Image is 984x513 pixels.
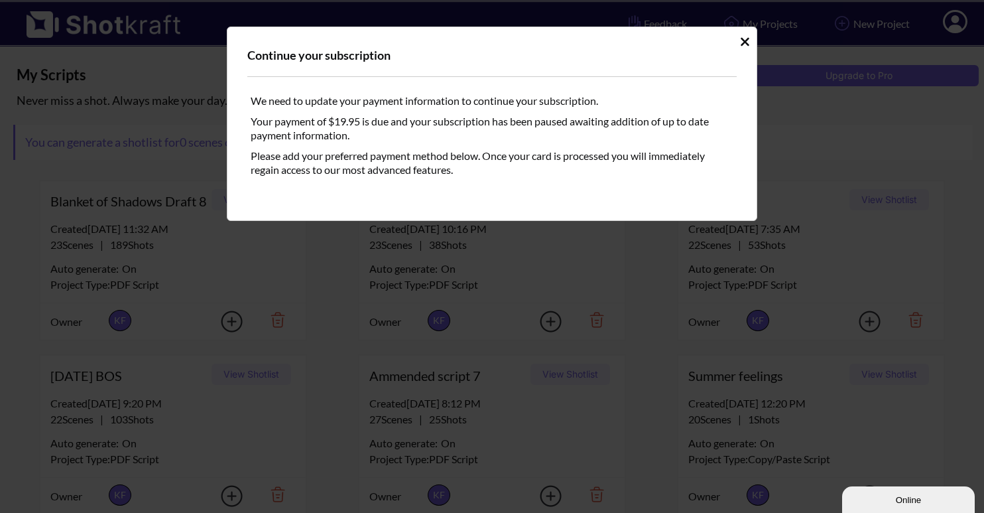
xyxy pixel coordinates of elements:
div: We need to update your payment information to continue your subscription. [247,90,737,111]
div: Idle Modal [227,27,757,221]
div: Please add your preferred payment method below. Once your card is processed you will immediately ... [247,145,737,194]
div: Continue your subscription [247,47,737,63]
div: Your payment of $19.95 is due and your subscription has been paused awaiting addition of up to da... [247,111,737,145]
iframe: chat widget [842,484,977,513]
